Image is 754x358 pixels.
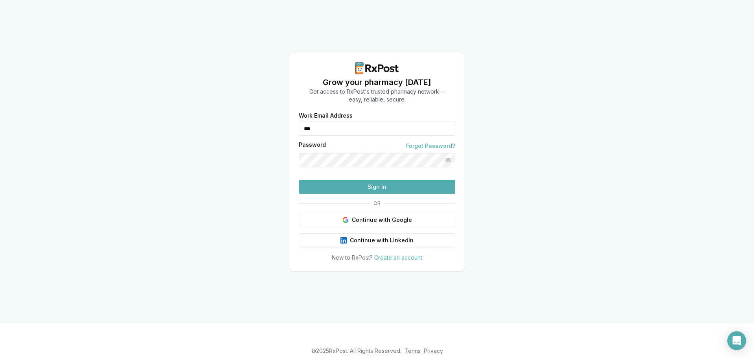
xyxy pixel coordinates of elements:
[352,62,402,74] img: RxPost Logo
[340,237,347,244] img: LinkedIn
[441,153,455,167] button: Show password
[424,347,443,354] a: Privacy
[299,180,455,194] button: Sign In
[406,142,455,150] a: Forgot Password?
[405,347,421,354] a: Terms
[374,254,422,261] a: Create an account
[299,113,455,118] label: Work Email Address
[299,213,455,227] button: Continue with Google
[309,88,445,103] p: Get access to RxPost's trusted pharmacy network— easy, reliable, secure.
[332,254,373,261] span: New to RxPost?
[370,200,384,207] span: OR
[309,77,445,88] h1: Grow your pharmacy [DATE]
[299,142,326,150] label: Password
[299,233,455,247] button: Continue with LinkedIn
[727,331,746,350] div: Open Intercom Messenger
[342,217,349,223] img: Google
